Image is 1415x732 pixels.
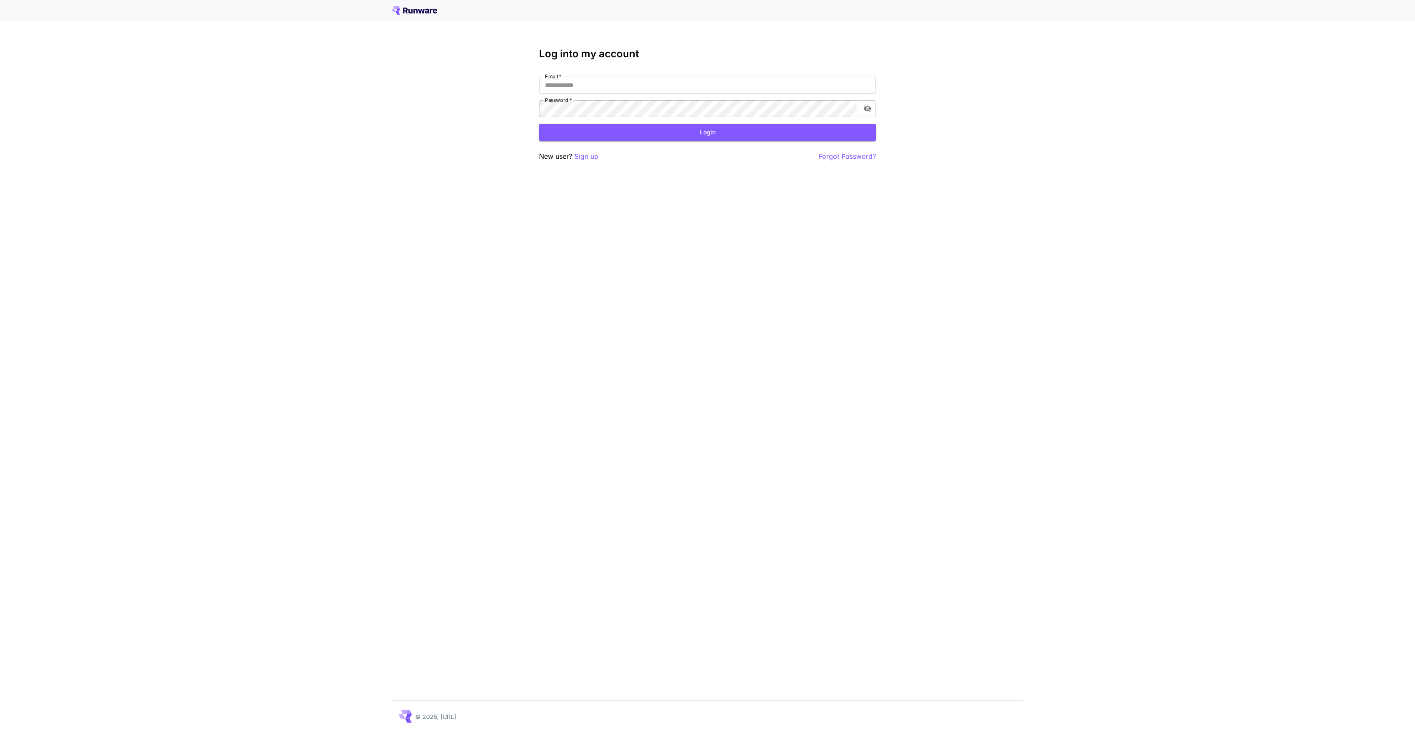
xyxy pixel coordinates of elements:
p: New user? [539,151,598,162]
label: Email [545,73,561,80]
button: Sign up [574,151,598,162]
button: Forgot Password? [819,151,876,162]
label: Password [545,96,572,104]
p: © 2025, [URL] [415,712,456,721]
h3: Log into my account [539,48,876,60]
button: Login [539,124,876,141]
button: toggle password visibility [860,101,875,116]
